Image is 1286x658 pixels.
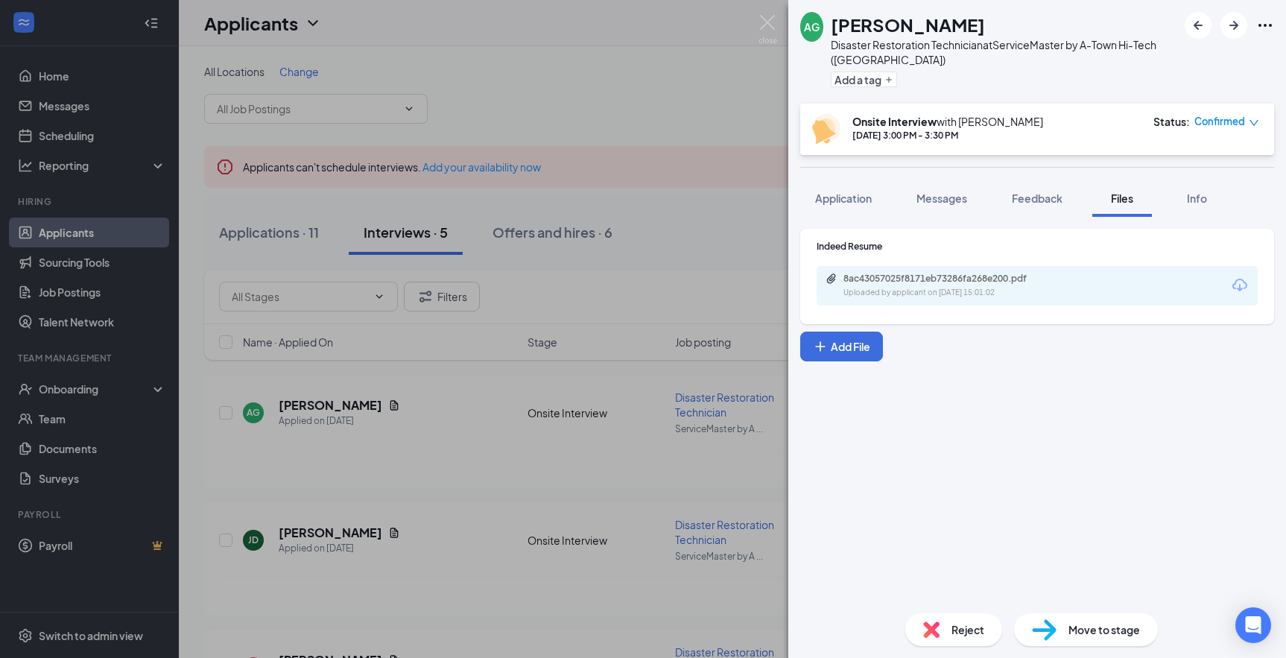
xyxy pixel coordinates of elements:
a: Paperclip8ac43057025f8171eb73286fa268e200.pdfUploaded by applicant on [DATE] 15:01:02 [826,273,1067,299]
b: Onsite Interview [852,115,937,128]
div: [DATE] 3:00 PM - 3:30 PM [852,129,1043,142]
svg: Paperclip [826,273,837,285]
div: Indeed Resume [817,240,1258,253]
svg: ArrowRight [1225,16,1243,34]
div: Disaster Restoration Technician at ServiceMaster by A-Town Hi-Tech ([GEOGRAPHIC_DATA]) [831,37,1177,67]
svg: ArrowLeftNew [1189,16,1207,34]
div: Uploaded by applicant on [DATE] 15:01:02 [843,287,1067,299]
button: ArrowLeftNew [1185,12,1211,39]
span: Files [1111,192,1133,205]
button: Add FilePlus [800,332,883,361]
span: Info [1187,192,1207,205]
span: Move to stage [1068,621,1140,638]
button: PlusAdd a tag [831,72,897,87]
svg: Ellipses [1256,16,1274,34]
span: Confirmed [1194,114,1245,129]
span: Application [815,192,872,205]
svg: Plus [813,339,828,354]
div: Status : [1153,114,1190,129]
button: ArrowRight [1220,12,1247,39]
span: down [1249,118,1259,128]
div: AG [804,19,820,34]
h1: [PERSON_NAME] [831,12,985,37]
svg: Download [1231,276,1249,294]
svg: Plus [884,75,893,84]
div: Open Intercom Messenger [1235,607,1271,643]
span: Feedback [1012,192,1062,205]
div: with [PERSON_NAME] [852,114,1043,129]
span: Messages [916,192,967,205]
span: Reject [951,621,984,638]
div: 8ac43057025f8171eb73286fa268e200.pdf [843,273,1052,285]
